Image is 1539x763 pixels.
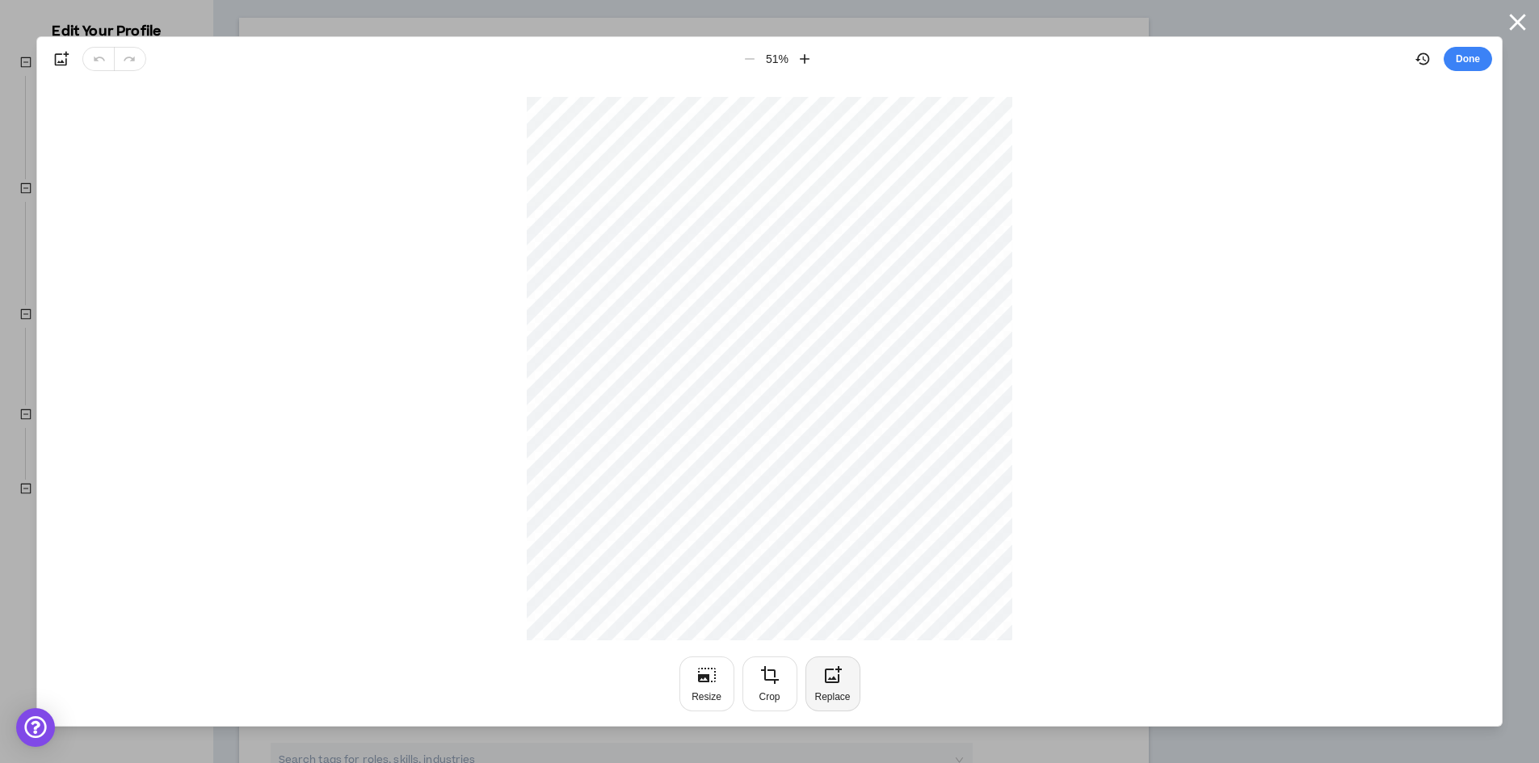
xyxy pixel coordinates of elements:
[679,656,734,711] button: Resize
[742,656,797,711] button: Crop
[805,656,860,711] button: Replace
[759,690,780,703] div: Crop
[1444,47,1492,71] button: Done
[814,690,850,703] div: Replace
[16,708,55,747] div: Open Intercom Messenger
[692,690,721,703] div: Resize
[764,51,789,67] div: 51 %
